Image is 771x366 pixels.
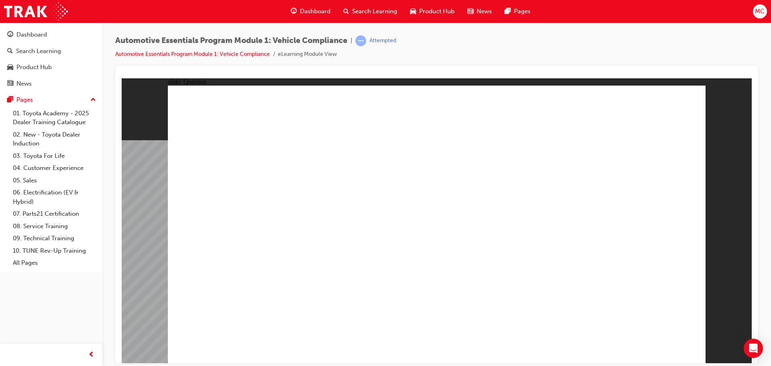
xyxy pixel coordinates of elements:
span: Product Hub [419,7,455,16]
span: Search Learning [352,7,397,16]
button: MC [753,4,767,18]
div: News [16,79,32,88]
a: news-iconNews [461,3,498,20]
button: Pages [3,92,99,107]
div: Product Hub [16,63,52,72]
li: eLearning Module View [278,50,337,59]
div: Dashboard [16,30,47,39]
a: 03. Toyota For Life [10,150,99,162]
img: Trak [4,2,68,20]
span: prev-icon [88,350,94,360]
span: Pages [514,7,530,16]
a: All Pages [10,257,99,269]
a: 02. New - Toyota Dealer Induction [10,129,99,150]
span: search-icon [343,6,349,16]
span: Automotive Essentials Program Module 1: Vehicle Compliance [115,36,347,45]
a: 07. Parts21 Certification [10,208,99,220]
a: car-iconProduct Hub [404,3,461,20]
span: guage-icon [291,6,297,16]
span: car-icon [410,6,416,16]
a: 09. Technical Training [10,232,99,245]
span: Dashboard [300,7,330,16]
a: search-iconSearch Learning [337,3,404,20]
a: 05. Sales [10,174,99,187]
span: car-icon [7,64,13,71]
span: | [351,36,352,45]
span: guage-icon [7,31,13,39]
span: pages-icon [505,6,511,16]
span: news-icon [7,80,13,88]
span: news-icon [467,6,473,16]
a: 06. Electrification (EV & Hybrid) [10,186,99,208]
a: 10. TUNE Rev-Up Training [10,245,99,257]
span: search-icon [7,48,13,55]
a: 01. Toyota Academy - 2025 Dealer Training Catalogue [10,107,99,129]
span: up-icon [90,95,96,105]
span: MC [755,7,765,16]
div: Open Intercom Messenger [744,339,763,358]
div: Pages [16,95,33,104]
a: Product Hub [3,60,99,75]
a: guage-iconDashboard [284,3,337,20]
button: DashboardSearch LearningProduct HubNews [3,26,99,92]
a: 04. Customer Experience [10,162,99,174]
span: pages-icon [7,96,13,104]
a: News [3,76,99,91]
a: Automotive Essentials Program Module 1: Vehicle Compliance [115,51,270,57]
a: 08. Service Training [10,220,99,233]
span: learningRecordVerb_ATTEMPT-icon [355,35,366,46]
div: Search Learning [16,47,61,56]
a: Search Learning [3,44,99,59]
a: Dashboard [3,27,99,42]
a: pages-iconPages [498,3,537,20]
span: News [477,7,492,16]
div: Attempted [369,37,396,45]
